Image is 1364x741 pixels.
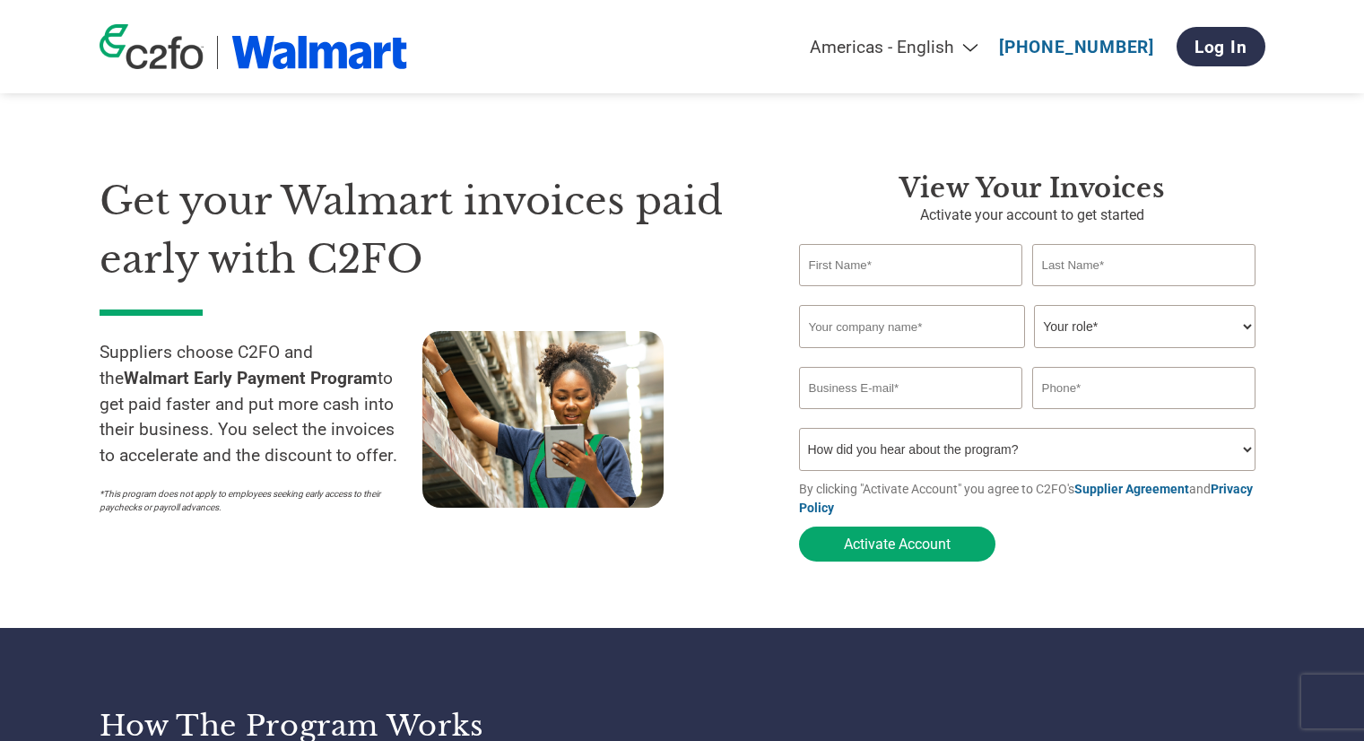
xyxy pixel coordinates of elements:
input: First Name* [799,244,1023,286]
strong: Walmart Early Payment Program [124,368,378,388]
div: Inavlid Phone Number [1032,411,1256,421]
a: [PHONE_NUMBER] [999,37,1154,57]
div: Invalid first name or first name is too long [799,288,1023,298]
div: Invalid last name or last name is too long [1032,288,1256,298]
p: By clicking "Activate Account" you agree to C2FO's and [799,480,1265,518]
p: Suppliers choose C2FO and the to get paid faster and put more cash into their business. You selec... [100,340,422,469]
input: Your company name* [799,305,1025,348]
div: Invalid company name or company name is too long [799,350,1256,360]
input: Last Name* [1032,244,1256,286]
img: c2fo logo [100,24,204,69]
a: Privacy Policy [799,482,1253,515]
input: Phone* [1032,367,1256,409]
p: *This program does not apply to employees seeking early access to their paychecks or payroll adva... [100,487,404,514]
img: supply chain worker [422,331,664,508]
a: Supplier Agreement [1074,482,1189,496]
a: Log In [1177,27,1265,66]
button: Activate Account [799,527,995,562]
div: Inavlid Email Address [799,411,1023,421]
p: Activate your account to get started [799,205,1265,226]
img: Walmart [231,36,408,69]
select: Title/Role [1034,305,1255,348]
h1: Get your Walmart invoices paid early with C2FO [100,172,745,288]
input: Invalid Email format [799,367,1023,409]
h3: View Your Invoices [799,172,1265,205]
